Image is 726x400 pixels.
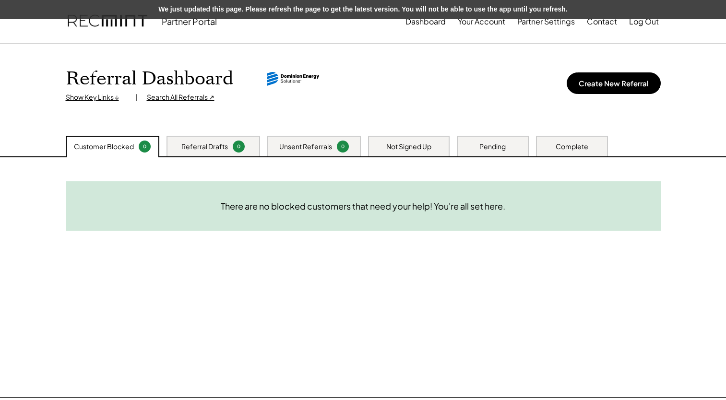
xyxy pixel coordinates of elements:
div: Pending [479,142,506,152]
h1: Referral Dashboard [66,68,233,90]
button: Log Out [629,12,659,31]
button: Contact [587,12,617,31]
div: 0 [338,143,347,150]
div: Partner Portal [162,16,217,27]
button: Your Account [458,12,505,31]
div: Unsent Referrals [279,142,332,152]
button: Partner Settings [517,12,575,31]
img: recmint-logotype%403x.png [68,5,147,38]
div: 0 [140,143,149,150]
button: Dashboard [405,12,446,31]
div: There are no blocked customers that need your help! You're all set here. [221,200,505,212]
div: Customer Blocked [74,142,134,152]
img: dominion-energy-solutions.svg [267,72,320,86]
div: Search All Referrals ↗ [147,93,214,102]
div: Not Signed Up [386,142,431,152]
div: | [135,93,137,102]
div: Show Key Links ↓ [66,93,126,102]
div: Complete [556,142,588,152]
div: 0 [234,143,243,150]
div: Referral Drafts [181,142,228,152]
button: Create New Referral [567,72,661,94]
